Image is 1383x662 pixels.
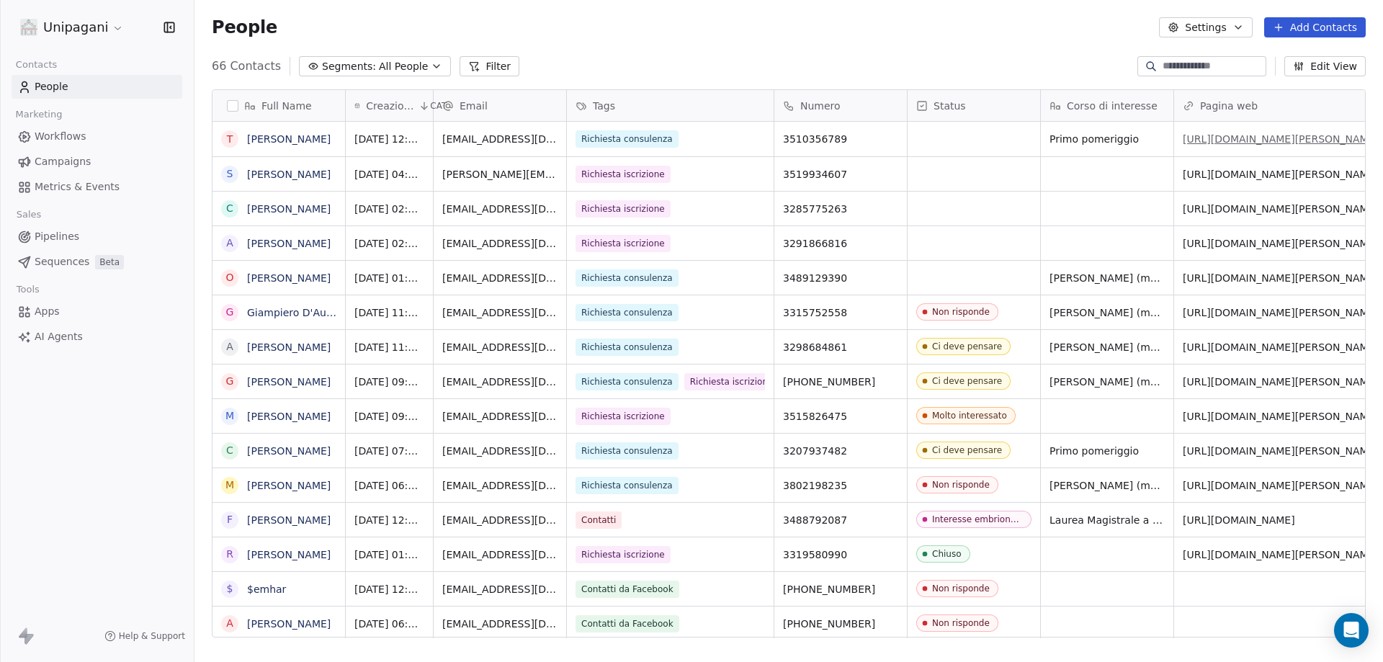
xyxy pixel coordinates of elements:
span: All People [379,59,428,74]
span: [PHONE_NUMBER] [783,617,898,631]
a: [PERSON_NAME] [247,376,331,388]
a: Campaigns [12,150,182,174]
img: logo%20unipagani.png [20,19,37,36]
span: [DATE] 12:45 PM [354,513,424,527]
div: Email [434,90,566,121]
div: Non risponde [932,618,990,628]
a: [URL][DOMAIN_NAME][PERSON_NAME] [1183,480,1379,491]
span: Sales [10,204,48,225]
a: Pipelines [12,225,182,249]
span: 3489129390 [783,271,898,285]
div: Non risponde [932,583,990,594]
span: Primo pomeriggio [1049,132,1165,146]
span: Segments: [322,59,376,74]
span: Marketing [9,104,68,125]
span: Richiesta consulenza [576,339,679,356]
a: [PERSON_NAME] [247,445,331,457]
span: [EMAIL_ADDRESS][DOMAIN_NAME] [442,202,558,216]
span: People [212,17,277,38]
a: People [12,75,182,99]
span: Email [460,99,488,113]
span: [EMAIL_ADDRESS][DOMAIN_NAME] [442,444,558,458]
span: Richiesta iscrizione [576,235,671,252]
a: Workflows [12,125,182,148]
a: [URL][DOMAIN_NAME][PERSON_NAME] [1183,411,1379,422]
span: [EMAIL_ADDRESS][DOMAIN_NAME] [442,409,558,424]
span: Richiesta consulenza [576,304,679,321]
span: 3510356789 [783,132,898,146]
a: [URL][DOMAIN_NAME][PERSON_NAME] [1183,133,1379,145]
a: Apps [12,300,182,323]
span: 3319580990 [783,547,898,562]
span: Primo pomeriggio [1049,444,1165,458]
span: 3315752558 [783,305,898,320]
div: G [226,374,234,389]
span: [EMAIL_ADDRESS][DOMAIN_NAME] [442,340,558,354]
div: Non risponde [932,480,990,490]
a: [PERSON_NAME] [247,411,331,422]
a: [PERSON_NAME] [247,238,331,249]
div: Creazione contattoCAT [346,90,433,121]
div: a [226,339,233,354]
div: Ci deve pensare [932,445,1002,455]
span: Laurea Magistrale a Ciclo Unico in Giurisprudenza (LMG-01) [1049,513,1165,527]
span: Richiesta consulenza [576,373,679,390]
div: T [227,132,233,147]
a: [PERSON_NAME] [247,341,331,353]
span: Apps [35,304,60,319]
div: Corso di interesse [1041,90,1173,121]
span: [DATE] 11:54 PM [354,340,424,354]
span: [DATE] 12:28 PM [354,132,424,146]
span: [PERSON_NAME][EMAIL_ADDRESS][DOMAIN_NAME] [442,167,558,182]
span: 3488792087 [783,513,898,527]
div: A [226,616,233,631]
span: Metrics & Events [35,179,120,194]
span: [PERSON_NAME] (massimo 18:30) [1049,478,1165,493]
span: Help & Support [119,630,185,642]
span: Workflows [35,129,86,144]
a: Giampiero D'Auria [247,307,339,318]
button: Settings [1159,17,1252,37]
div: Ci deve pensare [932,341,1002,352]
span: 3515826475 [783,409,898,424]
a: [URL][DOMAIN_NAME][PERSON_NAME] [1183,203,1379,215]
a: [URL][DOMAIN_NAME][PERSON_NAME] [1183,272,1379,284]
span: 3298684861 [783,340,898,354]
span: Creazione contatto [366,99,416,113]
span: Richiesta consulenza [576,130,679,148]
span: [EMAIL_ADDRESS][DOMAIN_NAME] [442,617,558,631]
span: Pipelines [35,229,79,244]
div: $ [227,581,233,596]
span: [EMAIL_ADDRESS][DOMAIN_NAME] [442,547,558,562]
a: [URL][DOMAIN_NAME] [1183,514,1295,526]
span: Pagina web [1200,99,1258,113]
div: Ci deve pensare [932,376,1002,386]
a: Help & Support [104,630,185,642]
span: Numero [800,99,841,113]
span: [PERSON_NAME] (massimo 18:30) [1049,340,1165,354]
span: [DATE] 06:25 PM [354,478,424,493]
span: [DATE] 09:53 PM [354,409,424,424]
span: 3291866816 [783,236,898,251]
span: [EMAIL_ADDRESS][DOMAIN_NAME] [442,271,558,285]
span: Unipagani [43,18,109,37]
div: F [227,512,233,527]
div: Molto interessato [932,411,1007,421]
a: [URL][DOMAIN_NAME][PERSON_NAME] [1183,169,1379,180]
div: Tags [567,90,774,121]
span: [EMAIL_ADDRESS][DOMAIN_NAME] [442,305,558,320]
a: [URL][DOMAIN_NAME][PERSON_NAME] [1183,341,1379,353]
div: R [226,547,233,562]
span: 3285775263 [783,202,898,216]
span: [DATE] 06:00 PM [354,617,424,631]
a: [URL][DOMAIN_NAME][PERSON_NAME] [1183,307,1379,318]
span: [DATE] 01:18 PM [354,547,424,562]
div: O [225,270,233,285]
span: [EMAIL_ADDRESS][DOMAIN_NAME] [442,236,558,251]
span: CAT [430,100,447,112]
a: [PERSON_NAME] [247,618,331,630]
span: [EMAIL_ADDRESS][DOMAIN_NAME] [442,375,558,389]
span: [DATE] 01:42 PM [354,271,424,285]
span: AI Agents [35,329,83,344]
span: Richiesta iscrizione [576,166,671,183]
